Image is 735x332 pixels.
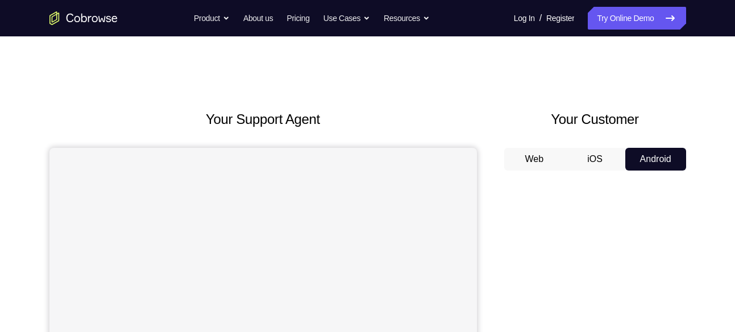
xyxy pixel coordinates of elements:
span: / [539,11,542,25]
button: Product [194,7,230,30]
a: Go to the home page [49,11,118,25]
a: About us [243,7,273,30]
a: Register [546,7,574,30]
a: Try Online Demo [588,7,686,30]
h2: Your Customer [504,109,686,130]
button: Web [504,148,565,171]
button: iOS [564,148,625,171]
button: Resources [384,7,430,30]
a: Pricing [286,7,309,30]
button: Android [625,148,686,171]
button: Use Cases [323,7,370,30]
a: Log In [514,7,535,30]
h2: Your Support Agent [49,109,477,130]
